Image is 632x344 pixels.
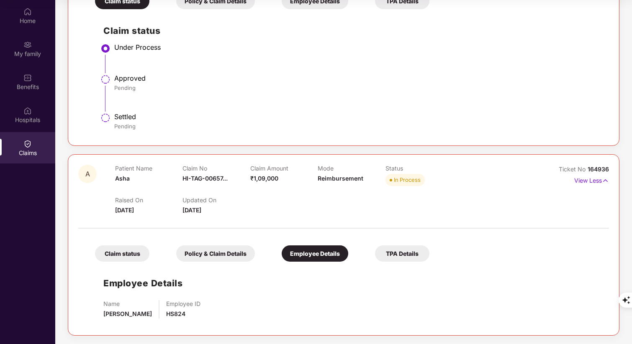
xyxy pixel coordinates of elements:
[23,8,32,16] img: svg+xml;base64,PHN2ZyBpZD0iSG9tZSIgeG1sbnM9Imh0dHA6Ly93d3cudzMub3JnLzIwMDAvc3ZnIiB3aWR0aD0iMjAiIG...
[182,206,201,214] span: [DATE]
[115,175,130,182] span: Asha
[100,113,110,123] img: svg+xml;base64,PHN2ZyBpZD0iU3RlcC1QZW5kaW5nLTMyeDMyIiB4bWxucz0iaHR0cDovL3d3dy53My5vcmcvMjAwMC9zdm...
[385,165,453,172] p: Status
[100,43,110,54] img: svg+xml;base64,PHN2ZyBpZD0iU3RlcC1BY3RpdmUtMzJ4MzIiIHhtbG5zPSJodHRwOi8vd3d3LnczLm9yZy8yMDAwL3N2Zy...
[588,166,609,173] span: 164936
[182,196,250,204] p: Updated On
[166,300,200,307] p: Employee ID
[23,74,32,82] img: svg+xml;base64,PHN2ZyBpZD0iQmVuZWZpdHMiIHhtbG5zPSJodHRwOi8vd3d3LnczLm9yZy8yMDAwL3N2ZyIgd2lkdGg9Ij...
[318,165,385,172] p: Mode
[23,107,32,115] img: svg+xml;base64,PHN2ZyBpZD0iSG9zcGl0YWxzIiB4bWxucz0iaHR0cDovL3d3dy53My5vcmcvMjAwMC9zdmciIHdpZHRoPS...
[559,166,588,173] span: Ticket No
[115,165,182,172] p: Patient Name
[176,245,255,262] div: Policy & Claim Details
[85,171,90,178] span: A
[250,175,278,182] span: ₹1,09,000
[375,245,429,262] div: TPA Details
[318,175,363,182] span: Reimbursement
[114,43,601,51] div: Under Process
[103,310,152,317] span: [PERSON_NAME]
[115,206,134,214] span: [DATE]
[114,84,601,92] div: Pending
[602,176,609,185] img: svg+xml;base64,PHN2ZyB4bWxucz0iaHR0cDovL3d3dy53My5vcmcvMjAwMC9zdmciIHdpZHRoPSIxNyIgaGVpZ2h0PSIxNy...
[103,276,182,290] h1: Employee Details
[282,245,348,262] div: Employee Details
[100,74,110,84] img: svg+xml;base64,PHN2ZyBpZD0iU3RlcC1QZW5kaW5nLTMyeDMyIiB4bWxucz0iaHR0cDovL3d3dy53My5vcmcvMjAwMC9zdm...
[182,175,228,182] span: HI-TAG-00657...
[115,196,182,204] p: Raised On
[182,165,250,172] p: Claim No
[103,24,601,38] h2: Claim status
[114,112,601,121] div: Settled
[574,174,609,185] p: View Less
[250,165,318,172] p: Claim Amount
[166,310,185,317] span: HS824
[394,176,421,184] div: In Process
[23,41,32,49] img: svg+xml;base64,PHN2ZyB3aWR0aD0iMjAiIGhlaWdodD0iMjAiIHZpZXdCb3g9IjAgMCAyMCAyMCIgZmlsbD0ibm9uZSIgeG...
[103,300,152,307] p: Name
[23,140,32,148] img: svg+xml;base64,PHN2ZyBpZD0iQ2xhaW0iIHhtbG5zPSJodHRwOi8vd3d3LnczLm9yZy8yMDAwL3N2ZyIgd2lkdGg9IjIwIi...
[95,245,149,262] div: Claim status
[114,74,601,82] div: Approved
[114,122,601,130] div: Pending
